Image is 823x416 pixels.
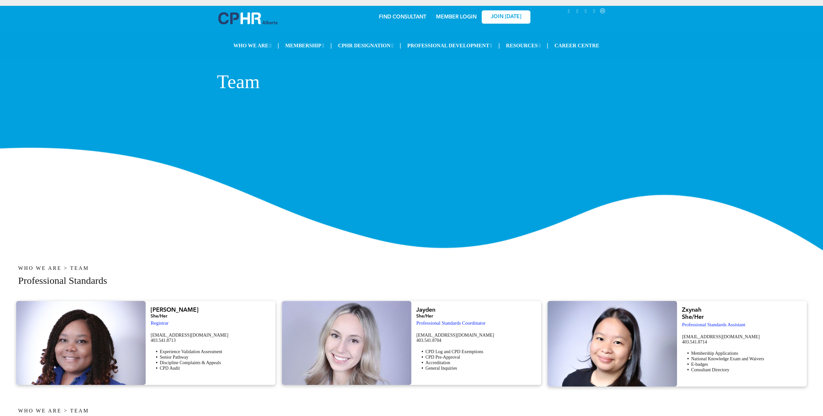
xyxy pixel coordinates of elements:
[330,39,332,52] li: |
[151,307,199,313] span: [PERSON_NAME]
[416,314,433,318] span: She/Her
[425,360,450,365] span: Accreditation
[425,355,460,360] span: CPD Pre-Approval
[151,314,167,318] span: She/Her
[160,360,221,365] span: Discipline Complaints & Appeals
[599,7,606,16] a: Social network
[18,275,107,286] span: Professional Standards
[682,334,760,339] span: [EMAIL_ADDRESS][DOMAIN_NAME]
[278,39,279,52] li: |
[18,265,89,271] span: WHO WE ARE > TEAM
[582,7,589,16] a: youtube
[160,349,222,354] span: Experience Validation Assessment
[547,39,549,52] li: |
[504,41,543,51] span: RESOURCES
[416,333,494,338] span: [EMAIL_ADDRESS][DOMAIN_NAME]
[416,307,435,313] span: Jayden
[379,15,426,20] a: FIND CONSULTANT
[151,333,228,338] span: [EMAIL_ADDRESS][DOMAIN_NAME]
[682,322,745,327] span: Professional Standards Assistant
[425,349,483,354] span: CPD Log and CPD Exemptions
[218,12,277,24] img: A blue and white logo for cp alberta
[682,340,707,344] span: 403.541.8714
[405,41,494,51] span: PROFESSIONAL DEVELOPMENT
[491,14,521,20] span: JOIN [DATE]
[498,39,500,52] li: |
[425,366,457,371] span: General Inquiries
[400,39,401,52] li: |
[691,356,764,361] span: National Knowledge Exam and Waivers
[552,41,601,51] a: CAREER CENTRE
[232,41,273,51] span: WHO WE ARE
[416,320,485,326] span: Professional Standards Coordinator
[682,307,704,320] span: Zxynah She/Her
[416,338,441,343] span: 403.541.8704
[691,367,729,372] span: Consultant Directory
[691,362,708,367] span: E-badges
[591,7,598,16] a: facebook
[436,15,477,20] a: MEMBER LOGIN
[691,351,738,356] span: Membership Applications
[160,366,180,371] span: CPD Audit
[151,338,175,343] span: 403.541.8713
[160,355,188,360] span: Senior Pathway
[574,7,581,16] a: instagram
[18,408,89,413] span: WHO WE ARE > TEAM
[217,71,260,92] span: Team
[283,41,326,51] span: MEMBERSHIP
[565,7,573,16] a: linkedin
[336,41,395,51] span: CPHR DESIGNATION
[482,10,530,24] a: JOIN [DATE]
[151,320,168,326] span: Registrar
